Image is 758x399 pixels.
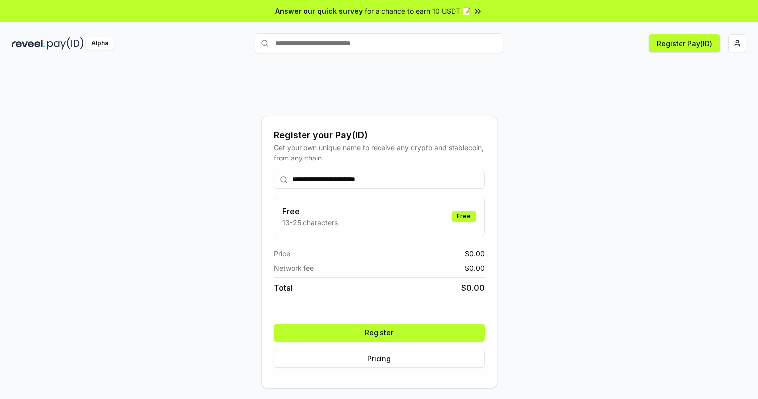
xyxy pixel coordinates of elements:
[452,211,476,222] div: Free
[649,34,720,52] button: Register Pay(ID)
[47,37,84,50] img: pay_id
[461,282,485,294] span: $ 0.00
[365,6,471,16] span: for a chance to earn 10 USDT 📝
[465,248,485,259] span: $ 0.00
[282,205,338,217] h3: Free
[274,248,290,259] span: Price
[282,217,338,228] p: 13-25 characters
[465,263,485,273] span: $ 0.00
[86,37,114,50] div: Alpha
[274,324,485,342] button: Register
[274,142,485,163] div: Get your own unique name to receive any crypto and stablecoin, from any chain
[274,282,293,294] span: Total
[274,263,314,273] span: Network fee
[275,6,363,16] span: Answer our quick survey
[12,37,45,50] img: reveel_dark
[274,128,485,142] div: Register your Pay(ID)
[274,350,485,368] button: Pricing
